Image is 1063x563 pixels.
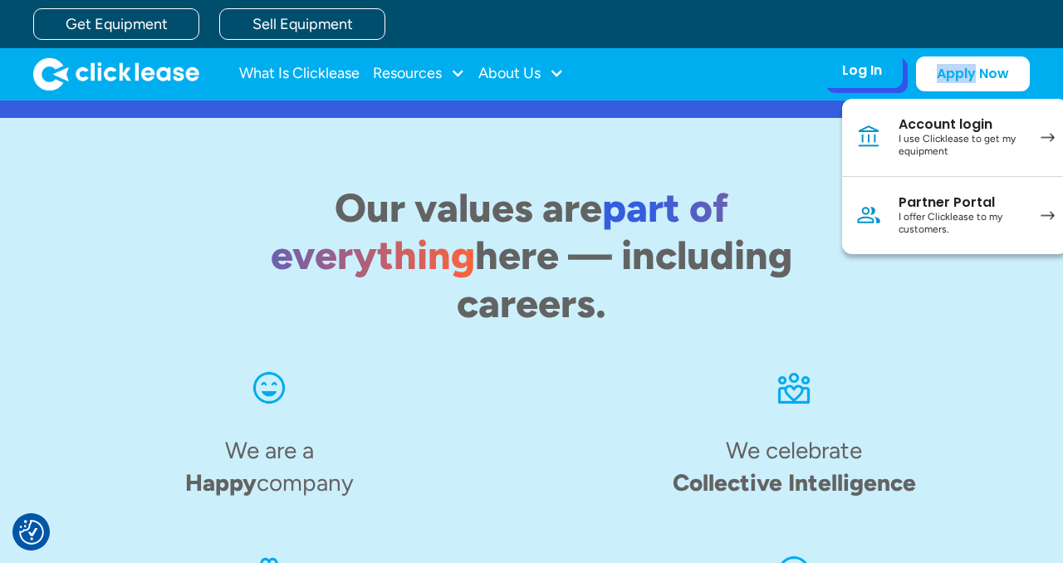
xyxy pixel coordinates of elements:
a: home [33,57,199,91]
div: I use Clicklease to get my equipment [899,133,1024,159]
div: I offer Clicklease to my customers. [899,211,1024,237]
div: About Us [478,57,564,91]
img: Bank icon [855,124,882,150]
img: arrow [1041,211,1055,220]
div: Account login [899,116,1024,133]
img: Smiling face icon [249,368,289,408]
img: Person icon [855,202,882,228]
button: Consent Preferences [19,520,44,545]
img: Clicklease logo [33,57,199,91]
div: Partner Portal [899,194,1024,211]
div: Resources [373,57,465,91]
img: An icon of three dots over a rectangle and heart [774,368,814,408]
h4: We are a company [185,434,354,499]
div: Log In [842,62,882,79]
h4: We celebrate [673,434,916,499]
span: Happy [185,468,257,497]
img: arrow [1041,133,1055,142]
a: Apply Now [916,56,1030,91]
a: Get Equipment [33,8,199,40]
img: Revisit consent button [19,520,44,545]
span: Collective Intelligence [673,468,916,497]
span: part of everything [271,184,728,280]
a: Sell Equipment [219,8,385,40]
a: What Is Clicklease [239,57,360,91]
h2: Our values are here — including careers. [213,184,850,328]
